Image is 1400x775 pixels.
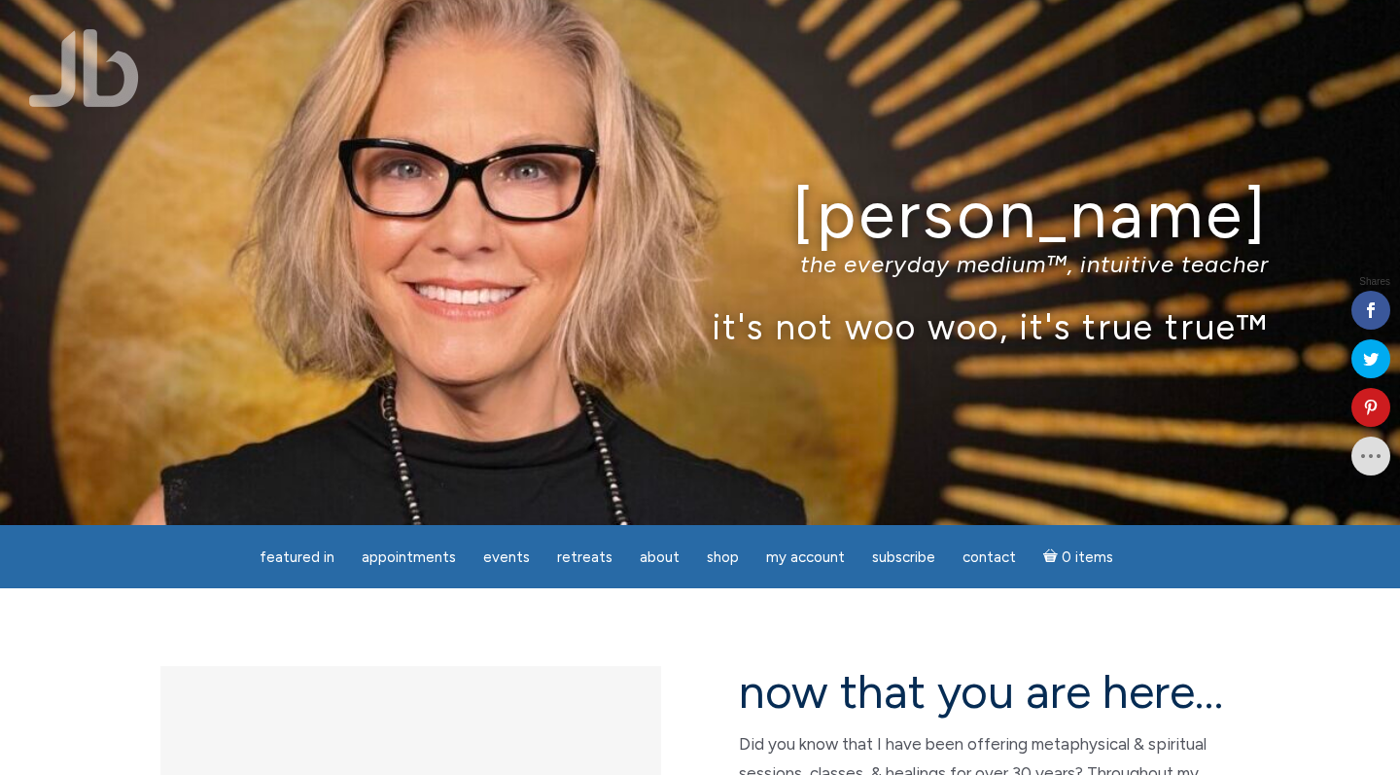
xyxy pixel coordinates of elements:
[1359,277,1390,287] span: Shares
[483,548,530,566] span: Events
[628,539,691,577] a: About
[472,539,542,577] a: Events
[695,539,751,577] a: Shop
[739,666,1240,718] h2: now that you are here…
[131,250,1269,278] p: the everyday medium™, intuitive teacher
[962,548,1016,566] span: Contact
[557,548,612,566] span: Retreats
[872,548,935,566] span: Subscribe
[860,539,947,577] a: Subscribe
[640,548,680,566] span: About
[1062,550,1113,565] span: 0 items
[260,548,334,566] span: featured in
[1043,548,1062,566] i: Cart
[754,539,857,577] a: My Account
[29,29,139,107] img: Jamie Butler. The Everyday Medium
[707,548,739,566] span: Shop
[951,539,1028,577] a: Contact
[131,178,1269,251] h1: [PERSON_NAME]
[1032,537,1125,577] a: Cart0 items
[362,548,456,566] span: Appointments
[350,539,468,577] a: Appointments
[248,539,346,577] a: featured in
[131,305,1269,347] p: it's not woo woo, it's true true™
[766,548,845,566] span: My Account
[545,539,624,577] a: Retreats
